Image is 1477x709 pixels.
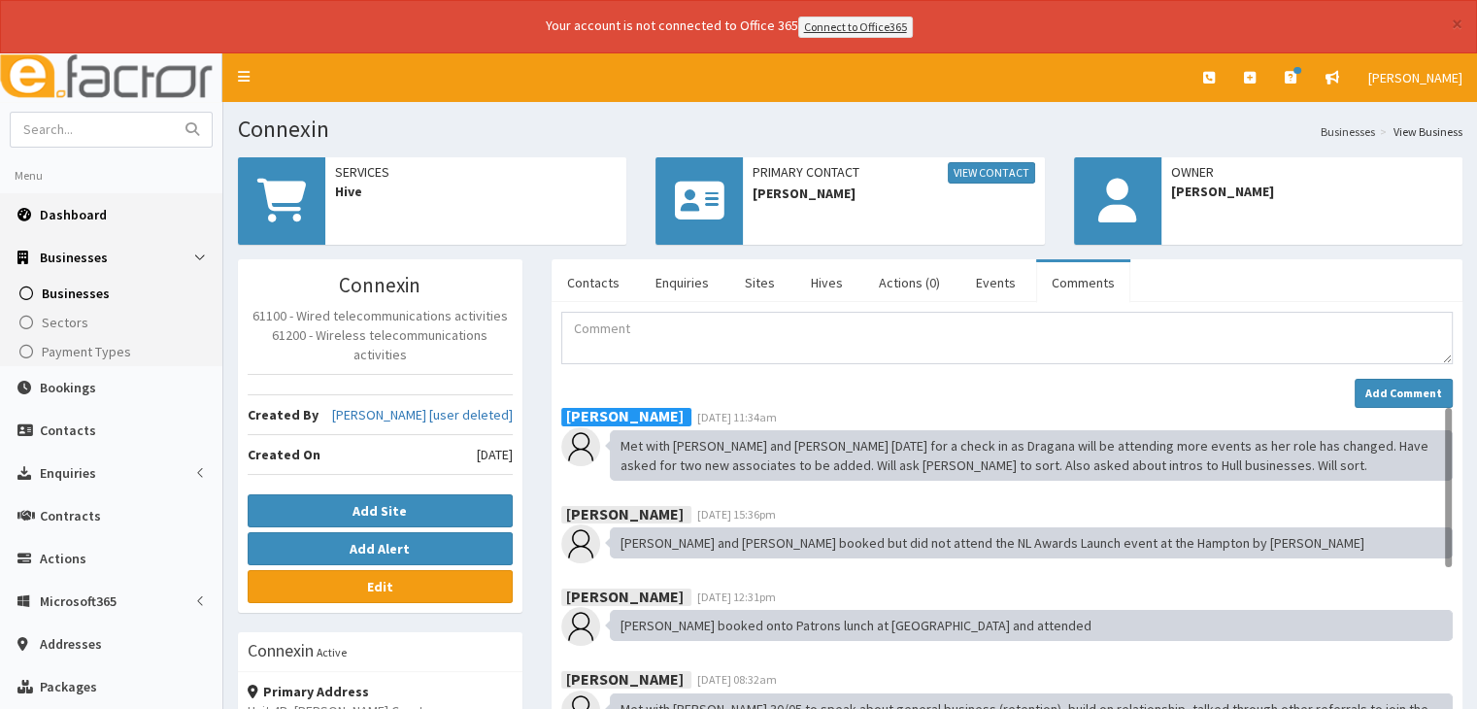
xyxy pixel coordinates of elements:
[610,610,1453,641] div: [PERSON_NAME] booked onto Patrons lunch at [GEOGRAPHIC_DATA] and attended
[40,422,96,439] span: Contacts
[5,279,222,308] a: Businesses
[352,502,407,520] b: Add Site
[238,117,1462,142] h1: Connexin
[40,592,117,610] span: Microsoft365
[753,184,1034,203] span: [PERSON_NAME]
[697,507,776,522] span: [DATE] 15:36pm
[248,406,319,423] b: Created By
[248,532,513,565] button: Add Alert
[42,314,88,331] span: Sectors
[566,406,684,425] b: [PERSON_NAME]
[697,410,777,424] span: [DATE] 11:34am
[697,590,776,604] span: [DATE] 12:31pm
[248,570,513,603] a: Edit
[335,182,617,201] span: Hive
[42,343,131,360] span: Payment Types
[1355,379,1453,408] button: Add Comment
[1321,123,1375,140] a: Businesses
[960,262,1031,303] a: Events
[40,550,86,567] span: Actions
[566,503,684,523] b: [PERSON_NAME]
[5,308,222,337] a: Sectors
[11,113,174,147] input: Search...
[40,206,107,223] span: Dashboard
[1368,69,1462,86] span: [PERSON_NAME]
[1171,162,1453,182] span: Owner
[367,578,393,595] b: Edit
[697,672,777,687] span: [DATE] 08:32am
[561,312,1453,364] textarea: Comment
[948,162,1035,184] a: View Contact
[350,540,410,557] b: Add Alert
[1036,262,1130,303] a: Comments
[40,507,101,524] span: Contracts
[317,645,347,659] small: Active
[40,379,96,396] span: Bookings
[1375,123,1462,140] li: View Business
[40,678,97,695] span: Packages
[798,17,913,38] a: Connect to Office365
[5,337,222,366] a: Payment Types
[863,262,956,303] a: Actions (0)
[161,16,1297,38] div: Your account is not connected to Office 365
[566,668,684,688] b: [PERSON_NAME]
[40,635,102,653] span: Addresses
[753,162,1034,184] span: Primary Contact
[248,446,320,463] b: Created On
[795,262,858,303] a: Hives
[248,274,513,296] h3: Connexin
[335,162,617,182] span: Services
[248,306,513,364] p: 61100 - Wired telecommunications activities 61200 - Wireless telecommunications activities
[729,262,790,303] a: Sites
[552,262,635,303] a: Contacts
[332,405,513,424] a: [PERSON_NAME] [user deleted]
[566,586,684,605] b: [PERSON_NAME]
[248,683,369,700] strong: Primary Address
[42,285,110,302] span: Businesses
[610,430,1453,481] div: Met with [PERSON_NAME] and [PERSON_NAME] [DATE] for a check in as Dragana will be attending more ...
[248,642,314,659] h3: Connexin
[1171,182,1453,201] span: [PERSON_NAME]
[40,464,96,482] span: Enquiries
[610,527,1453,558] div: [PERSON_NAME] and [PERSON_NAME] booked but did not attend the NL Awards Launch event at the Hampt...
[640,262,724,303] a: Enquiries
[1365,386,1442,400] strong: Add Comment
[1452,14,1462,34] button: ×
[477,445,513,464] span: [DATE]
[40,249,108,266] span: Businesses
[1354,53,1477,102] a: [PERSON_NAME]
